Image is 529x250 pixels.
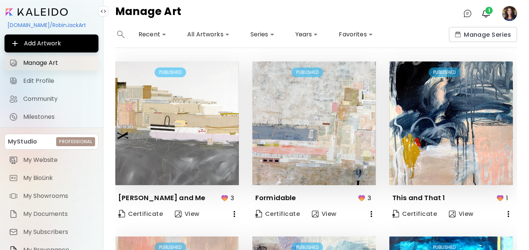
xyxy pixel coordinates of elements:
span: Certificate [118,210,163,218]
div: Years [292,28,321,40]
img: Manage Art icon [9,58,18,67]
span: 1 [485,7,493,14]
button: bellIcon1 [480,7,492,20]
button: collectionsManage Series [449,27,517,42]
img: search [117,31,125,38]
span: View [175,210,200,218]
img: favorites [357,193,366,202]
a: completeMilestones iconMilestones [4,109,98,124]
span: Manage Series [455,31,511,39]
span: Manage Art [23,59,94,67]
p: Formidable [255,193,296,202]
img: Edit Profile icon [9,76,18,85]
a: Community iconCommunity [4,91,98,106]
img: item [9,192,18,201]
a: CertificateCertificate [389,207,440,222]
a: itemMy Website [4,153,98,168]
img: collections [455,31,461,37]
p: 1 [506,193,508,203]
img: item [9,210,18,219]
h6: Professional [59,138,92,145]
img: Milestones icon [9,112,18,121]
span: Milestones [23,113,94,121]
a: CertificateCertificate [115,207,166,222]
img: item [9,228,18,237]
img: favorites [220,193,229,202]
div: Favorites [336,28,376,40]
p: 3 [231,193,234,203]
img: Certificate [255,210,262,218]
p: [PERSON_NAME] and Me [118,193,205,202]
span: View [449,210,474,218]
img: Certificate [392,210,399,218]
img: favorites [496,193,505,202]
a: itemMy BioLink [4,171,98,186]
img: Community icon [9,94,18,103]
button: view-artView [446,207,477,222]
div: All Artworks [184,28,232,40]
a: Edit Profile iconEdit Profile [4,73,98,88]
span: My Subscribers [23,228,94,236]
span: My Showrooms [23,192,94,200]
button: view-artView [309,207,340,222]
button: view-artView [172,207,203,222]
a: itemMy Documents [4,207,98,222]
p: 3 [368,193,371,203]
p: This and That 1 [392,193,445,202]
img: view-art [312,211,319,217]
h4: Manage Art [115,6,181,21]
div: PUBLISHED [155,67,186,77]
div: PUBLISHED [292,67,323,77]
div: [DOMAIN_NAME]/RobinJackArt [4,19,98,31]
span: My Documents [23,210,94,218]
img: item [9,174,18,183]
span: Community [23,95,94,103]
a: Manage Art iconManage Art [4,55,98,70]
a: itemMy Showrooms [4,189,98,204]
button: favorites3 [218,191,239,205]
img: view-art [449,211,456,217]
span: Edit Profile [23,77,94,85]
div: Series [247,28,277,40]
span: View [312,210,337,218]
p: MyStudio [8,137,37,146]
img: Certificate [118,210,125,218]
button: search [115,27,127,42]
img: bellIcon [481,9,490,18]
img: collapse [100,8,106,14]
img: view-art [175,211,182,217]
span: Certificate [255,210,300,218]
span: Certificate [392,210,437,218]
button: favorites3 [355,191,376,205]
img: thumbnail [115,61,239,185]
button: Add Artwork [4,34,98,52]
span: My Website [23,156,94,164]
a: itemMy Subscribers [4,225,98,240]
div: PUBLISHED [429,67,460,77]
a: CertificateCertificate [252,207,303,222]
img: item [9,156,18,165]
button: favorites1 [494,191,513,205]
img: thumbnail [389,61,513,185]
img: thumbnail [252,61,376,185]
span: My BioLink [23,174,94,182]
span: Add Artwork [10,39,92,48]
div: Recent [136,28,169,40]
img: chatIcon [463,9,472,18]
